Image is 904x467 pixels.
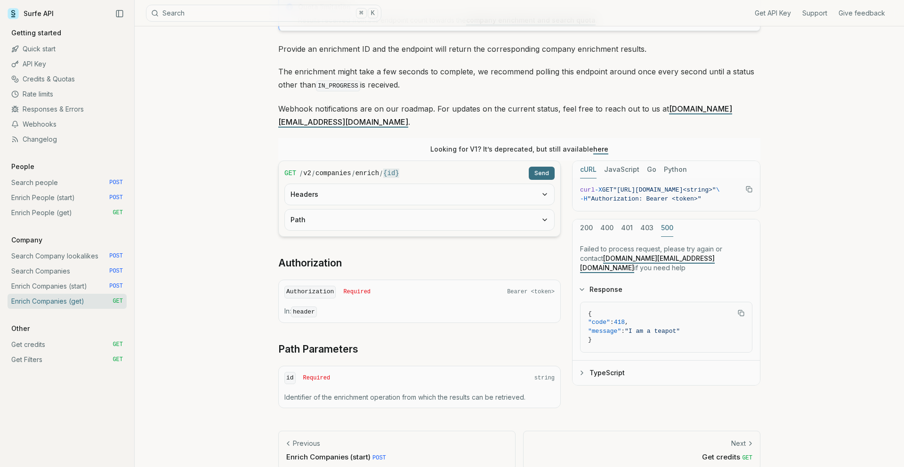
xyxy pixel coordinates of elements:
[613,186,716,193] span: "[URL][DOMAIN_NAME]<string>"
[8,41,127,56] a: Quick start
[580,161,597,178] button: cURL
[113,341,123,348] span: GET
[8,235,46,245] p: Company
[8,132,127,147] a: Changelog
[8,56,127,72] a: API Key
[286,452,508,462] p: Enrich Companies (start)
[372,455,386,461] span: POST
[109,282,123,290] span: POST
[312,169,315,178] span: /
[8,352,127,367] a: Get Filters GET
[625,319,629,326] span: ,
[343,288,371,296] span: Required
[580,254,715,272] a: [DOMAIN_NAME][EMAIL_ADDRESS][DOMAIN_NAME]
[352,169,355,178] span: /
[8,7,54,21] a: Surfe API
[602,186,613,193] span: GET
[755,8,791,18] a: Get API Key
[610,319,614,326] span: :
[802,8,827,18] a: Support
[109,179,123,186] span: POST
[293,439,320,448] p: Previous
[284,372,296,385] code: id
[625,328,680,335] span: "I am a teapot"
[8,337,127,352] a: Get credits GET
[284,306,555,317] p: In:
[580,195,588,202] span: -H
[8,264,127,279] a: Search Companies POST
[8,87,127,102] a: Rate limits
[573,302,760,360] div: Response
[368,8,378,18] kbd: K
[109,252,123,260] span: POST
[8,294,127,309] a: Enrich Companies (get) GET
[278,102,760,129] p: Webhook notifications are on our roadmap. For updates on the current status, feel free to reach o...
[8,28,65,38] p: Getting started
[588,310,592,317] span: {
[640,219,654,237] button: 403
[8,324,33,333] p: Other
[742,182,756,196] button: Copy Text
[839,8,885,18] a: Give feedback
[113,356,123,363] span: GET
[284,169,296,178] span: GET
[8,117,127,132] a: Webhooks
[529,167,555,180] button: Send
[593,145,608,153] a: here
[278,42,760,56] p: Provide an enrichment ID and the endpoint will return the corresponding company enrichment results.
[109,194,123,201] span: POST
[8,249,127,264] a: Search Company lookalikes POST
[664,161,687,178] button: Python
[315,169,351,178] code: companies
[300,169,302,178] span: /
[588,336,592,343] span: }
[113,209,123,217] span: GET
[278,65,760,93] p: The enrichment might take a few seconds to complete, we recommend polling this endpoint around on...
[380,169,382,178] span: /
[621,328,625,335] span: :
[8,175,127,190] a: Search people POST
[600,219,613,237] button: 400
[580,244,752,273] p: Failed to process request, please try again or contact if you need help
[284,393,555,402] p: Identifier of the enrichment operation from which the results can be retrieved.
[356,8,366,18] kbd: ⌘
[716,186,720,193] span: \
[742,455,752,461] span: GET
[278,257,342,270] a: Authorization
[604,161,639,178] button: JavaScript
[531,452,752,462] p: Get credits
[383,169,399,178] code: {id}
[284,286,336,298] code: Authorization
[580,186,595,193] span: curl
[595,186,602,193] span: -X
[731,439,746,448] p: Next
[430,145,608,154] p: Looking for V1? It’s deprecated, but still available
[8,279,127,294] a: Enrich Companies (start) POST
[285,209,554,230] button: Path
[507,288,555,296] span: Bearer <token>
[573,277,760,302] button: Response
[8,102,127,117] a: Responses & Errors
[303,374,331,382] span: Required
[109,267,123,275] span: POST
[8,205,127,220] a: Enrich People (get) GET
[573,361,760,385] button: TypeScript
[621,219,633,237] button: 401
[734,306,748,320] button: Copy Text
[8,190,127,205] a: Enrich People (start) POST
[588,328,621,335] span: "message"
[588,319,610,326] span: "code"
[534,374,555,382] span: string
[8,162,38,171] p: People
[291,306,317,317] code: header
[614,319,625,326] span: 418
[278,343,358,356] a: Path Parameters
[8,72,127,87] a: Credits & Quotas
[113,7,127,21] button: Collapse Sidebar
[355,169,379,178] code: enrich
[588,195,702,202] span: "Authorization: Bearer <token>"
[285,184,554,205] button: Headers
[661,219,673,237] button: 500
[303,169,311,178] code: v2
[647,161,656,178] button: Go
